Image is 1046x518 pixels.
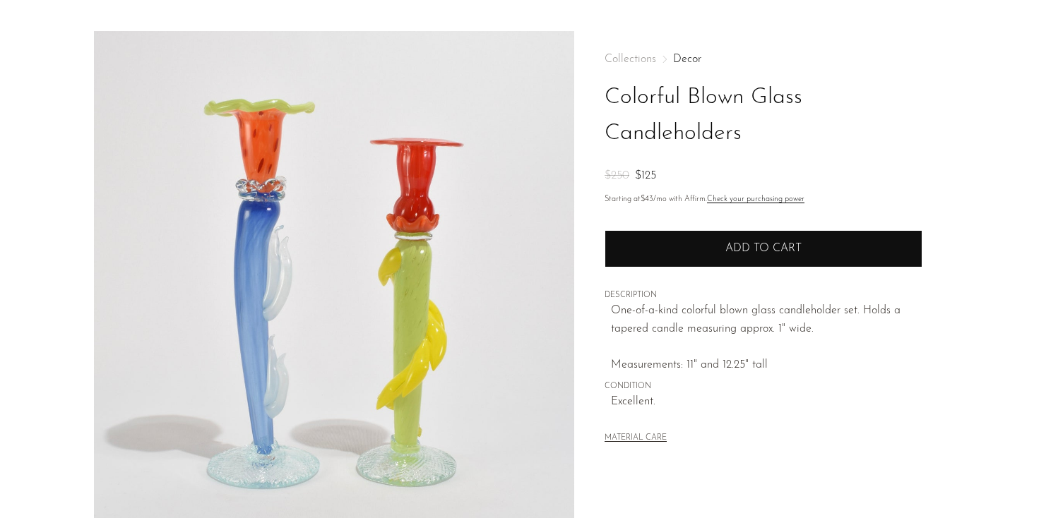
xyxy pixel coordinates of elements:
[605,54,922,65] nav: Breadcrumbs
[605,193,922,206] p: Starting at /mo with Affirm.
[605,289,922,302] span: DESCRIPTION
[611,393,922,411] span: Excellent.
[725,243,802,254] span: Add to cart
[611,302,922,374] p: One-of-a-kind colorful blown glass candleholder set. Holds a tapered candle measuring approx. 1" ...
[605,380,922,393] span: CONDITION
[605,170,629,181] span: $250
[707,195,804,203] a: Check your purchasing power - Learn more about Affirm Financing (opens in modal)
[605,230,922,267] button: Add to cart
[673,54,701,65] a: Decor
[635,170,656,181] span: $125
[605,433,667,444] button: MATERIAL CARE
[605,80,922,152] h1: Colorful Blown Glass Candleholders
[641,195,653,203] span: $43
[605,54,656,65] span: Collections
